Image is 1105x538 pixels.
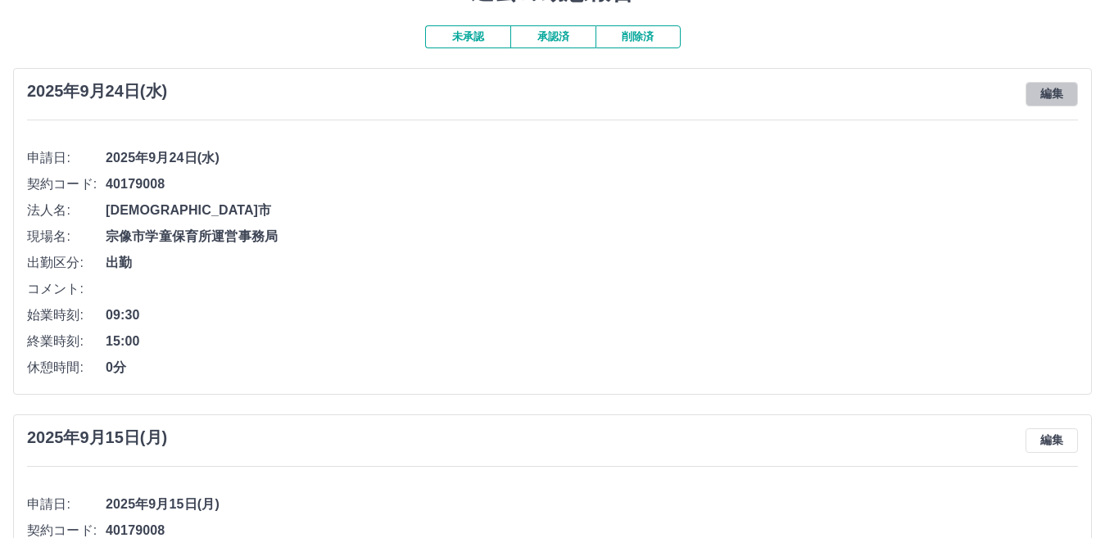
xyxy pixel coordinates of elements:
span: 現場名: [27,227,106,246]
span: [DEMOGRAPHIC_DATA]市 [106,201,1078,220]
span: 宗像市学童保育所運営事務局 [106,227,1078,246]
button: 編集 [1026,428,1078,453]
span: 申請日: [27,148,106,168]
button: 削除済 [596,25,681,48]
span: 出勤区分: [27,253,106,273]
span: 2025年9月15日(月) [106,495,1078,514]
span: 終業時刻: [27,332,106,351]
span: 2025年9月24日(水) [106,148,1078,168]
span: 契約コード: [27,174,106,194]
h3: 2025年9月24日(水) [27,82,167,101]
span: 始業時刻: [27,305,106,325]
button: 承認済 [510,25,596,48]
span: コメント: [27,279,106,299]
span: 40179008 [106,174,1078,194]
span: 09:30 [106,305,1078,325]
span: 出勤 [106,253,1078,273]
span: 休憩時間: [27,358,106,378]
span: 0分 [106,358,1078,378]
span: 法人名: [27,201,106,220]
button: 未承認 [425,25,510,48]
button: 編集 [1026,82,1078,106]
h3: 2025年9月15日(月) [27,428,167,447]
span: 15:00 [106,332,1078,351]
span: 申請日: [27,495,106,514]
